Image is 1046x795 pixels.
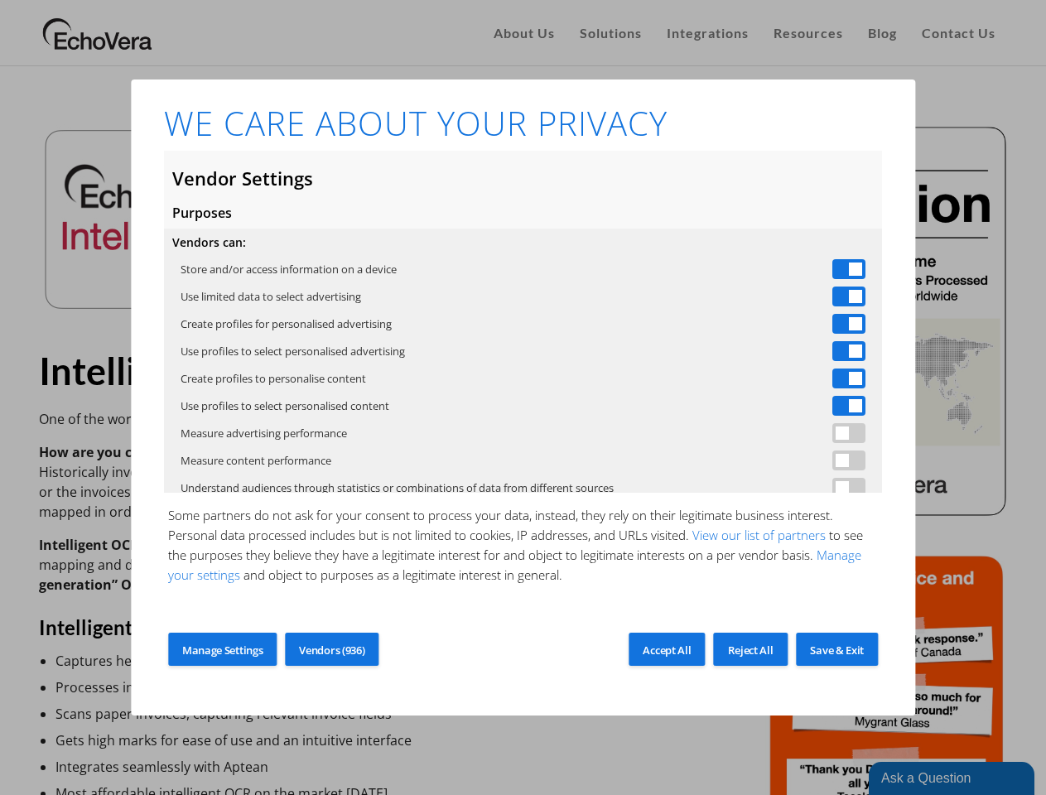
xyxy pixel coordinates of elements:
[164,104,668,142] h1: WE CARE ABOUT YOUR PRIVACY
[643,643,691,658] span: Accept All
[689,527,829,543] a: View our list of partners
[181,396,389,416] label: Use profiles to select personalised content
[728,643,773,658] span: Reject All
[181,287,361,306] label: Use limited data to select advertising
[181,259,397,279] label: Store and/or access information on a device
[168,505,878,585] p: Some partners do not ask for your consent to process your data, instead, they rely on their legit...
[182,643,263,658] span: Manage Settings
[12,10,153,30] div: Ask a Question
[172,234,882,251] h4: Vendors can:
[181,314,392,334] label: Create profiles for personalised advertising
[172,205,882,220] h3: Purposes
[181,341,405,361] label: Use profiles to select personalised advertising
[299,643,364,658] span: Vendors (936)
[168,618,878,658] p: You can change your settings at any time, including by withdrawing your consent, by clicking on t...
[181,478,614,498] label: Understand audiences through statistics or combinations of data from different sources
[168,547,861,583] a: Manage your settings
[810,643,864,658] span: Save & Exit
[172,167,882,189] h2: Vendor Settings
[181,369,366,388] label: Create profiles to personalise content
[181,423,347,443] label: Measure advertising performance
[181,450,331,470] label: Measure content performance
